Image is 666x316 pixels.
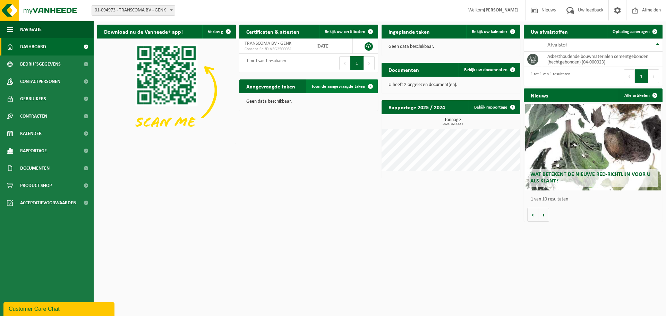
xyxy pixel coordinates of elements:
[388,44,513,49] p: Geen data beschikbaar.
[202,25,235,39] button: Verberg
[20,90,46,108] span: Gebruikers
[239,25,306,38] h2: Certificaten & attesten
[20,38,46,55] span: Dashboard
[527,69,570,84] div: 1 tot 1 van 1 resultaten
[20,142,47,160] span: Rapportage
[245,46,306,52] span: Consent-SelfD-VEG2500031
[92,6,175,15] span: 01-094973 - TRANSCOMA BV - GENK
[527,208,538,222] button: Vorige
[20,194,76,212] span: Acceptatievoorwaarden
[613,29,650,34] span: Ophaling aanvragen
[92,5,175,16] span: 01-094973 - TRANSCOMA BV - GENK
[350,56,364,70] button: 1
[538,208,549,222] button: Volgende
[20,125,42,142] span: Kalender
[385,118,520,126] h3: Tonnage
[388,83,513,87] p: U heeft 2 ongelezen document(en).
[619,88,662,102] a: Alle artikelen
[97,25,190,38] h2: Download nu de Vanheede+ app!
[325,29,365,34] span: Bekijk uw certificaten
[484,8,519,13] strong: [PERSON_NAME]
[311,84,365,89] span: Toon de aangevraagde taken
[319,25,377,39] a: Bekijk uw certificaten
[306,79,377,93] a: Toon de aangevraagde taken
[243,55,286,71] div: 1 tot 1 van 1 resultaten
[239,79,302,93] h2: Aangevraagde taken
[3,301,116,316] iframe: chat widget
[542,52,663,67] td: asbesthoudende bouwmaterialen cementgebonden (hechtgebonden) (04-000023)
[524,88,555,102] h2: Nieuws
[607,25,662,39] a: Ophaling aanvragen
[20,21,42,38] span: Navigatie
[20,55,61,73] span: Bedrijfsgegevens
[246,99,371,104] p: Geen data beschikbaar.
[20,108,47,125] span: Contracten
[531,197,659,202] p: 1 van 10 resultaten
[524,25,575,38] h2: Uw afvalstoffen
[385,122,520,126] span: 2025: 82,332 t
[547,42,567,48] span: Afvalstof
[530,172,650,184] span: Wat betekent de nieuwe RED-richtlijn voor u als klant?
[382,25,437,38] h2: Ingeplande taken
[382,63,426,76] h2: Documenten
[624,69,635,83] button: Previous
[635,69,648,83] button: 1
[459,63,520,77] a: Bekijk uw documenten
[97,39,236,143] img: Download de VHEPlus App
[364,56,375,70] button: Next
[20,73,60,90] span: Contactpersonen
[472,29,507,34] span: Bekijk uw kalender
[208,29,223,34] span: Verberg
[525,104,661,190] a: Wat betekent de nieuwe RED-richtlijn voor u als klant?
[469,100,520,114] a: Bekijk rapportage
[464,68,507,72] span: Bekijk uw documenten
[648,69,659,83] button: Next
[311,39,353,54] td: [DATE]
[382,100,452,114] h2: Rapportage 2025 / 2024
[245,41,291,46] span: TRANSCOMA BV - GENK
[339,56,350,70] button: Previous
[20,177,52,194] span: Product Shop
[20,160,50,177] span: Documenten
[466,25,520,39] a: Bekijk uw kalender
